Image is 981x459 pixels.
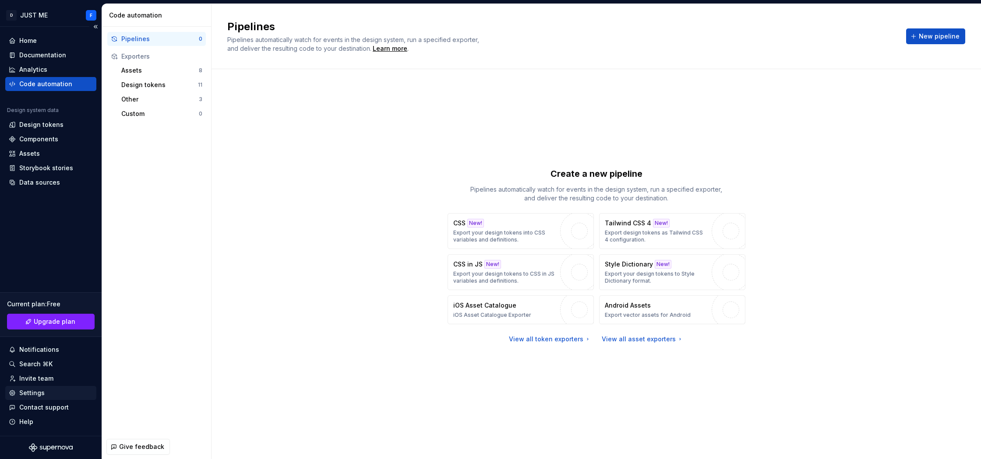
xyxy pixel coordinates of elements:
[2,6,100,25] button: DJUST MEF
[118,107,206,121] button: Custom0
[653,219,670,228] div: New!
[90,12,92,19] div: F
[19,417,33,426] div: Help
[605,219,651,228] p: Tailwind CSS 4
[5,132,96,146] a: Components
[550,168,642,180] p: Create a new pipeline
[5,357,96,371] button: Search ⌘K
[7,107,59,114] div: Design system data
[599,295,745,324] button: Android AssetsExport vector assets for Android
[602,335,684,343] a: View all asset exporters
[199,35,202,42] div: 0
[448,254,594,290] button: CSS in JSNew!Export your design tokens to CSS in JS variables and definitions.
[109,11,208,20] div: Code automation
[119,442,164,451] span: Give feedback
[605,229,707,243] p: Export design tokens as Tailwind CSS 4 configuration.
[605,312,691,319] p: Export vector assets for Android
[453,260,483,269] p: CSS in JS
[371,46,409,52] span: .
[599,254,745,290] button: Style DictionaryNew!Export your design tokens to Style Dictionary format.
[605,270,707,284] p: Export your design tokens to Style Dictionary format.
[919,32,960,41] span: New pipeline
[227,36,481,52] span: Pipelines automatically watch for events in the design system, run a specified exporter, and deli...
[121,81,198,89] div: Design tokens
[655,260,671,269] div: New!
[19,120,64,129] div: Design tokens
[199,110,202,117] div: 0
[19,164,73,172] div: Storybook stories
[453,219,466,228] p: CSS
[19,80,72,88] div: Code automation
[19,374,53,383] div: Invite team
[5,77,96,91] a: Code automation
[121,35,199,43] div: Pipelines
[509,335,591,343] a: View all token exporters
[5,147,96,161] a: Assets
[199,96,202,103] div: 3
[7,314,95,329] a: Upgrade plan
[484,260,501,269] div: New!
[227,20,896,34] h2: Pipelines
[121,109,199,118] div: Custom
[19,345,59,354] div: Notifications
[118,92,206,106] button: Other3
[448,213,594,249] button: CSSNew!Export your design tokens into CSS variables and definitions.
[373,44,407,53] a: Learn more
[5,48,96,62] a: Documentation
[19,360,53,368] div: Search ⌘K
[19,178,60,187] div: Data sources
[19,135,58,144] div: Components
[19,149,40,158] div: Assets
[118,78,206,92] button: Design tokens11
[5,161,96,175] a: Storybook stories
[5,63,96,77] a: Analytics
[465,185,728,203] p: Pipelines automatically watch for events in the design system, run a specified exporter, and deli...
[5,34,96,48] a: Home
[19,36,37,45] div: Home
[5,400,96,414] button: Contact support
[19,389,45,397] div: Settings
[107,32,206,46] button: Pipelines0
[599,213,745,249] button: Tailwind CSS 4New!Export design tokens as Tailwind CSS 4 configuration.
[6,10,17,21] div: D
[19,65,47,74] div: Analytics
[453,312,531,319] p: iOS Asset Catalogue Exporter
[448,295,594,324] button: iOS Asset CatalogueiOS Asset Catalogue Exporter
[20,11,48,20] div: JUST ME
[5,118,96,132] a: Design tokens
[453,229,556,243] p: Export your design tokens into CSS variables and definitions.
[5,371,96,385] a: Invite team
[467,219,484,228] div: New!
[453,270,556,284] p: Export your design tokens to CSS in JS variables and definitions.
[89,21,102,33] button: Collapse sidebar
[106,439,170,455] button: Give feedback
[198,81,202,88] div: 11
[29,443,73,452] svg: Supernova Logo
[34,317,75,326] span: Upgrade plan
[605,260,653,269] p: Style Dictionary
[19,403,69,412] div: Contact support
[5,415,96,429] button: Help
[199,67,202,74] div: 8
[906,28,965,44] button: New pipeline
[121,66,199,75] div: Assets
[121,95,199,104] div: Other
[7,300,95,308] div: Current plan : Free
[5,386,96,400] a: Settings
[605,301,651,310] p: Android Assets
[118,63,206,77] button: Assets8
[121,52,202,61] div: Exporters
[5,175,96,189] a: Data sources
[5,343,96,357] button: Notifications
[19,51,66,60] div: Documentation
[453,301,516,310] p: iOS Asset Catalogue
